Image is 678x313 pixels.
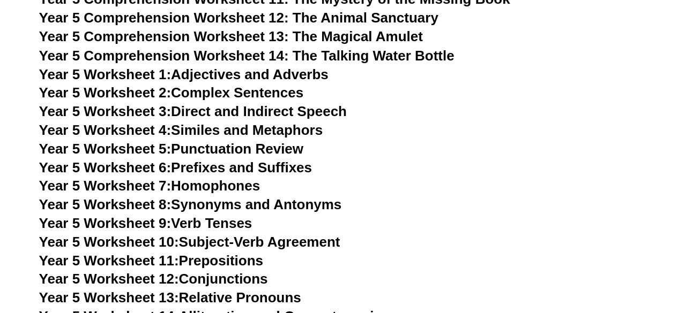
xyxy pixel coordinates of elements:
span: Year 5 Worksheet 7: [39,177,172,193]
a: Year 5 Worksheet 9:Verb Tenses [39,215,252,231]
a: Year 5 Comprehension Worksheet 13: The Magical Amulet [39,28,423,44]
iframe: Chat Widget [500,192,678,313]
a: Year 5 Worksheet 2:Complex Sentences [39,84,303,100]
span: Year 5 Worksheet 13: [39,289,179,305]
span: Year 5 Worksheet 5: [39,140,172,156]
a: Year 5 Worksheet 5:Punctuation Review [39,140,303,156]
a: Year 5 Worksheet 12:Conjunctions [39,270,268,286]
a: Year 5 Worksheet 3:Direct and Indirect Speech [39,103,347,119]
span: Year 5 Worksheet 4: [39,121,172,138]
span: Year 5 Worksheet 2: [39,84,172,100]
a: Year 5 Worksheet 10:Subject-Verb Agreement [39,233,340,249]
span: Year 5 Worksheet 10: [39,233,179,249]
a: Year 5 Comprehension Worksheet 12: The Animal Sanctuary [39,10,438,26]
a: Year 5 Worksheet 6:Prefixes and Suffixes [39,159,312,175]
span: Year 5 Worksheet 1: [39,66,172,82]
span: Year 5 Worksheet 9: [39,215,172,231]
span: Year 5 Worksheet 3: [39,103,172,119]
a: Year 5 Worksheet 7:Homophones [39,177,260,193]
a: Year 5 Comprehension Worksheet 14: The Talking Water Bottle [39,47,455,63]
a: Year 5 Worksheet 4:Similes and Metaphors [39,121,323,138]
a: Year 5 Worksheet 13:Relative Pronouns [39,289,301,305]
a: Year 5 Worksheet 11:Prepositions [39,252,263,268]
span: Year 5 Worksheet 6: [39,159,172,175]
a: Year 5 Worksheet 1:Adjectives and Adverbs [39,66,329,82]
span: Year 5 Worksheet 8: [39,196,172,212]
span: Year 5 Worksheet 12: [39,270,179,286]
a: Year 5 Worksheet 8:Synonyms and Antonyms [39,196,342,212]
span: Year 5 Worksheet 11: [39,252,179,268]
